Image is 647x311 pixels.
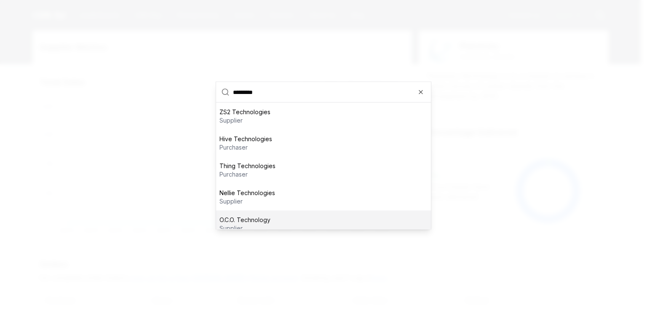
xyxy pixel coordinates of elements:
p: Thing Technologies [219,162,275,170]
p: supplier [219,224,270,233]
p: purchaser [219,170,275,179]
p: purchaser [219,143,272,152]
p: supplier [219,197,275,206]
p: Nellie Technologies [219,189,275,197]
p: O.C.O. Technology [219,216,270,224]
p: ZS2 Technologies [219,108,270,116]
p: supplier [219,116,270,125]
p: Hive Technologies [219,135,272,143]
